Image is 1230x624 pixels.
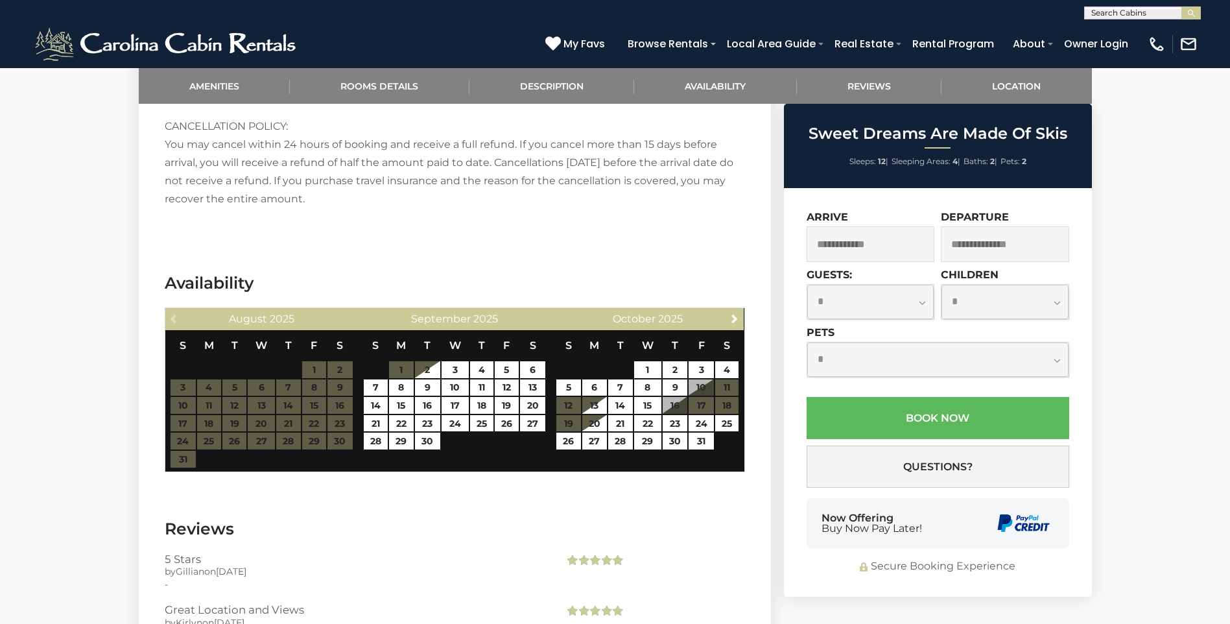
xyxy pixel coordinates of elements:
a: Browse Rentals [621,32,715,55]
label: Arrive [807,211,848,223]
a: 7 [364,379,388,396]
a: 10 [442,379,469,396]
a: 3 [442,361,469,378]
span: Next [729,313,740,324]
span: Pets: [1000,156,1020,166]
a: 5 [495,361,519,378]
a: 3 [689,361,714,378]
a: 29 [634,433,661,450]
a: Local Area Guide [720,32,822,55]
a: 21 [608,415,632,432]
span: Wednesday [449,339,461,352]
a: 20 [582,415,608,432]
span: Friday [503,339,510,352]
img: phone-regular-white.png [1148,35,1166,53]
a: 13 [582,397,608,414]
a: 31 [689,433,714,450]
span: Monday [204,339,214,352]
h3: 5 Stars [165,553,545,565]
span: Saturday [337,339,343,352]
label: Children [941,269,999,281]
a: Location [941,68,1092,104]
a: 22 [389,415,413,432]
span: Wednesday [642,339,654,352]
a: 17 [442,397,469,414]
span: 2025 [473,313,498,325]
span: August [229,313,267,325]
span: Buy Now Pay Later! [822,523,922,534]
a: 13 [520,379,545,396]
a: 2 [663,361,688,378]
a: 16 [415,397,440,414]
a: 24 [689,415,714,432]
a: Rental Program [906,32,1000,55]
a: 27 [582,433,608,450]
a: My Favs [545,36,608,53]
span: Monday [589,339,599,352]
a: 23 [415,415,440,432]
span: October [613,313,656,325]
span: Thursday [479,339,485,352]
a: 30 [415,433,440,450]
strong: 4 [952,156,958,166]
span: Baths: [964,156,988,166]
a: 30 [663,433,688,450]
button: Book Now [807,397,1069,439]
span: Wednesday [255,339,267,352]
a: About [1006,32,1052,55]
a: 25 [470,415,493,432]
span: My Favs [563,36,605,52]
h3: Great Location and Views [165,604,545,616]
span: Tuesday [424,339,431,352]
a: 7 [608,379,632,396]
a: 21 [364,415,388,432]
span: Tuesday [617,339,624,352]
a: 14 [364,397,388,414]
a: 25 [715,415,739,432]
a: Availability [634,68,797,104]
a: 12 [495,379,519,396]
li: | [849,153,888,170]
a: 18 [470,397,493,414]
a: 23 [663,415,688,432]
a: 19 [495,397,519,414]
h3: Reviews [165,518,745,540]
span: 2025 [270,313,294,325]
label: Guests: [807,269,852,281]
a: 29 [389,433,413,450]
a: 26 [556,433,580,450]
a: 9 [663,379,688,396]
a: 6 [582,379,608,396]
img: White-1-2.png [32,25,302,64]
a: 14 [608,397,632,414]
a: 6 [520,361,545,378]
a: 15 [389,397,413,414]
a: 15 [634,397,661,414]
a: 24 [442,415,469,432]
a: 8 [389,379,413,396]
span: Sleeping Areas: [892,156,951,166]
strong: 2 [1022,156,1026,166]
a: 28 [364,433,388,450]
a: 9 [415,379,440,396]
span: September [411,313,471,325]
strong: 2 [990,156,995,166]
a: Real Estate [828,32,900,55]
a: 28 [608,433,632,450]
a: Amenities [139,68,290,104]
span: [DATE] [216,566,246,577]
span: Tuesday [231,339,238,352]
strong: 12 [878,156,886,166]
a: 1 [634,361,661,378]
a: 4 [715,361,739,378]
div: Now Offering [822,513,922,534]
span: Thursday [285,339,292,352]
a: 22 [634,415,661,432]
label: Departure [941,211,1009,223]
a: 5 [556,379,580,396]
a: Description [469,68,635,104]
span: Sunday [565,339,572,352]
a: 2 [415,361,440,378]
a: Owner Login [1058,32,1135,55]
div: by on [165,565,545,578]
